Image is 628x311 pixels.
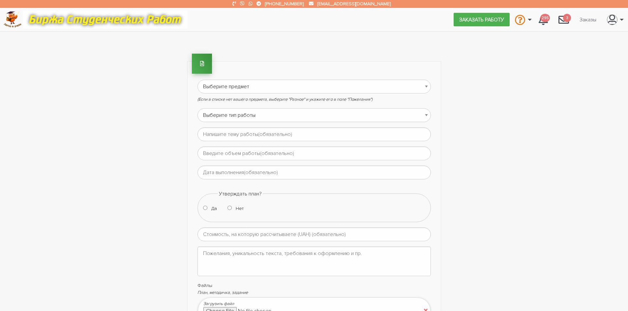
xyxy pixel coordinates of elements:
p: (Если в списке нет вашего предмета, выберите "Разное" и укажите его в поле "Пожелания") [197,96,431,103]
img: motto-12e01f5a76059d5f6a28199ef077b1f78e012cfde436ab5cf1d4517935686d32.gif [23,11,188,29]
img: logo-c4363faeb99b52c628a42810ed6dfb4293a56d4e4775eb116515dfe7f33672af.png [4,11,22,28]
input: Напишите тему работы(обязательно) [197,127,431,141]
a: 295 [533,11,553,28]
a: Заказать работу [454,13,510,26]
legend: Утверждать план? [218,190,263,198]
a: Заказы [574,13,602,26]
input: Введите объем работы(обязательно) [197,146,431,160]
input: Стоимость, на которую рассчитываете (UAH) (обязательно) [197,227,431,241]
span: 3 [563,14,571,22]
input: Дата выполнения(обязательно) [197,166,431,179]
a: 3 [553,11,574,28]
span: 295 [540,14,550,22]
p: Загрузить файл [203,300,315,307]
label: Нет [236,204,244,213]
span: Файлы [197,283,212,288]
label: Да [211,204,217,213]
a: [EMAIL_ADDRESS][DOMAIN_NAME] [317,1,391,7]
p: План, методичка, задание [197,289,431,296]
a: [PHONE_NUMBER] [265,1,304,7]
